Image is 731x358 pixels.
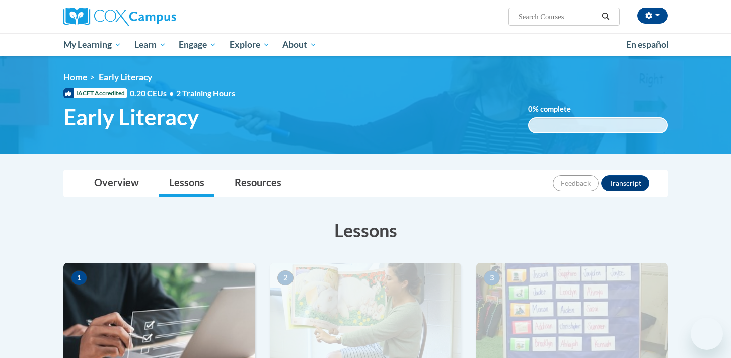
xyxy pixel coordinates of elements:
a: Resources [225,170,291,197]
a: About [276,33,324,56]
img: Cox Campus [63,8,176,26]
a: Engage [172,33,223,56]
span: My Learning [63,39,121,51]
span: 0.20 CEUs [130,88,176,99]
a: Home [63,71,87,82]
button: Search [598,11,613,23]
span: 2 Training Hours [176,88,235,98]
div: Main menu [48,33,683,56]
a: My Learning [57,33,128,56]
a: En español [620,34,675,55]
span: Explore [230,39,270,51]
button: Transcript [601,175,649,191]
span: About [282,39,317,51]
span: IACET Accredited [63,88,127,98]
span: En español [626,39,669,50]
a: Cox Campus [63,8,255,26]
span: Early Literacy [63,104,199,130]
input: Search Courses [518,11,598,23]
a: Explore [223,33,276,56]
a: Learn [128,33,173,56]
h3: Lessons [63,218,668,243]
iframe: Button to launch messaging window [691,318,723,350]
span: Early Literacy [99,71,152,82]
span: 2 [277,270,294,285]
label: % complete [528,104,586,115]
span: Learn [134,39,166,51]
a: Overview [84,170,149,197]
span: Engage [179,39,216,51]
span: 3 [484,270,500,285]
a: Lessons [159,170,214,197]
span: • [169,88,174,98]
span: 1 [71,270,87,285]
button: Feedback [553,175,599,191]
span: 0 [528,105,533,113]
button: Account Settings [637,8,668,24]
